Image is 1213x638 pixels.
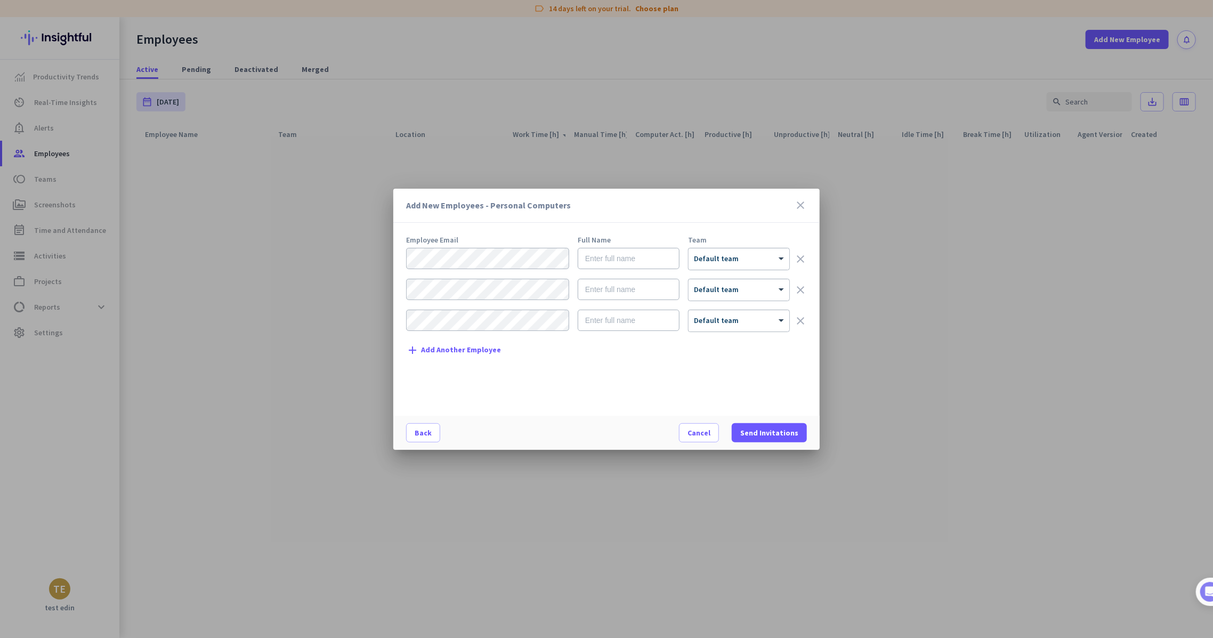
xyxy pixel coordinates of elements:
button: Send Invitations [732,423,807,442]
input: Enter full name [578,248,680,269]
i: close [794,199,807,212]
i: clear [794,284,807,296]
div: Team [688,236,790,244]
div: Employee Email [406,236,569,244]
h3: Add New Employees - Personal Computers [406,201,794,209]
div: Full Name [578,236,680,244]
button: Cancel [679,423,719,442]
i: add [406,344,419,357]
span: Back [415,427,432,438]
span: Send Invitations [740,427,798,438]
span: Add Another Employee [421,346,501,354]
i: clear [794,253,807,265]
i: clear [794,314,807,327]
input: Enter full name [578,279,680,300]
span: Cancel [688,427,710,438]
button: Back [406,423,440,442]
input: Enter full name [578,310,680,331]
